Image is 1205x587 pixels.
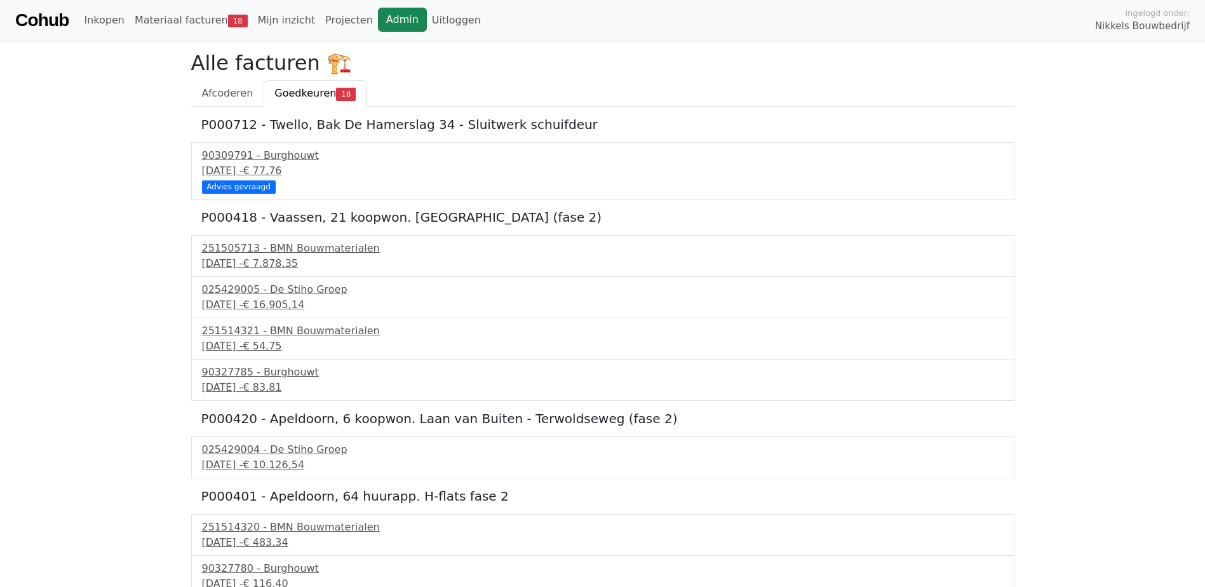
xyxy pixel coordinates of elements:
span: Goedkeuren [274,87,336,99]
span: Nikkels Bouwbedrijf [1095,19,1190,34]
div: 025429005 - De Stiho Groep [202,282,1004,297]
span: Afcoderen [202,87,253,99]
h2: Alle facturen 🏗️ [191,51,1014,75]
div: [DATE] - [202,297,1004,313]
h5: P000712 - Twello, Bak De Hamerslag 34 - Sluitwerk schuifdeur [201,117,1004,132]
div: 90327785 - Burghouwt [202,365,1004,380]
span: € 10.126,54 [243,459,304,471]
a: Afcoderen [191,80,264,107]
h5: P000420 - Apeldoorn, 6 koopwon. Laan van Buiten - Terwoldseweg (fase 2) [201,411,1004,426]
a: 025429004 - De Stiho Groep[DATE] -€ 10.126,54 [202,442,1004,473]
a: Uitloggen [427,8,486,33]
div: [DATE] - [202,256,1004,271]
h5: P000418 - Vaassen, 21 koopwon. [GEOGRAPHIC_DATA] (fase 2) [201,210,1004,225]
span: € 16.905,14 [243,299,304,311]
span: 18 [228,15,248,27]
span: € 54,75 [243,340,281,352]
div: 025429004 - De Stiho Groep [202,442,1004,457]
h5: P000401 - Apeldoorn, 64 huurapp. H-flats fase 2 [201,489,1004,504]
div: [DATE] - [202,339,1004,354]
div: 90327780 - Burghouwt [202,561,1004,576]
div: 251505713 - BMN Bouwmaterialen [202,241,1004,256]
a: 90327785 - Burghouwt[DATE] -€ 83,81 [202,365,1004,395]
div: Advies gevraagd [202,180,276,193]
a: 251514321 - BMN Bouwmaterialen[DATE] -€ 54,75 [202,323,1004,354]
a: 025429005 - De Stiho Groep[DATE] -€ 16.905,14 [202,282,1004,313]
div: [DATE] - [202,163,1004,179]
span: 18 [336,88,356,100]
a: Materiaal facturen18 [130,8,253,33]
div: [DATE] - [202,380,1004,395]
div: [DATE] - [202,535,1004,550]
a: Mijn inzicht [253,8,321,33]
a: Cohub [15,5,69,36]
a: 251514320 - BMN Bouwmaterialen[DATE] -€ 483,34 [202,520,1004,550]
a: 251505713 - BMN Bouwmaterialen[DATE] -€ 7.878,35 [202,241,1004,271]
a: Goedkeuren18 [264,80,367,107]
div: 251514320 - BMN Bouwmaterialen [202,520,1004,535]
span: Ingelogd onder: [1125,7,1190,19]
span: € 77,76 [243,165,281,177]
div: [DATE] - [202,457,1004,473]
a: Inkopen [79,8,129,33]
span: € 7.878,35 [243,257,298,269]
span: € 83,81 [243,381,281,393]
div: 90309791 - Burghouwt [202,148,1004,163]
a: Admin [378,8,427,32]
div: 251514321 - BMN Bouwmaterialen [202,323,1004,339]
a: 90309791 - Burghouwt[DATE] -€ 77,76 Advies gevraagd [202,148,1004,192]
span: € 483,34 [243,536,288,548]
a: Projecten [320,8,378,33]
